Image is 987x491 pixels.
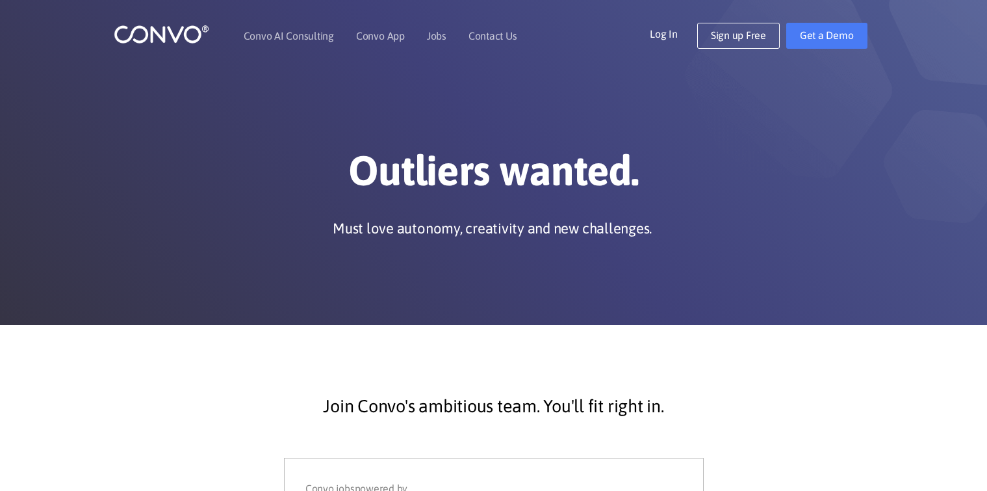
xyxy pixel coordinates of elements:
[244,31,334,41] a: Convo AI Consulting
[786,23,867,49] a: Get a Demo
[333,219,652,238] p: Must love autonomy, creativity and new challenges.
[356,31,405,41] a: Convo App
[697,23,780,49] a: Sign up Free
[427,31,446,41] a: Jobs
[133,146,854,206] h1: Outliers wanted.
[650,23,697,44] a: Log In
[114,24,209,44] img: logo_1.png
[143,390,845,423] p: Join Convo's ambitious team. You'll fit right in.
[468,31,517,41] a: Contact Us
